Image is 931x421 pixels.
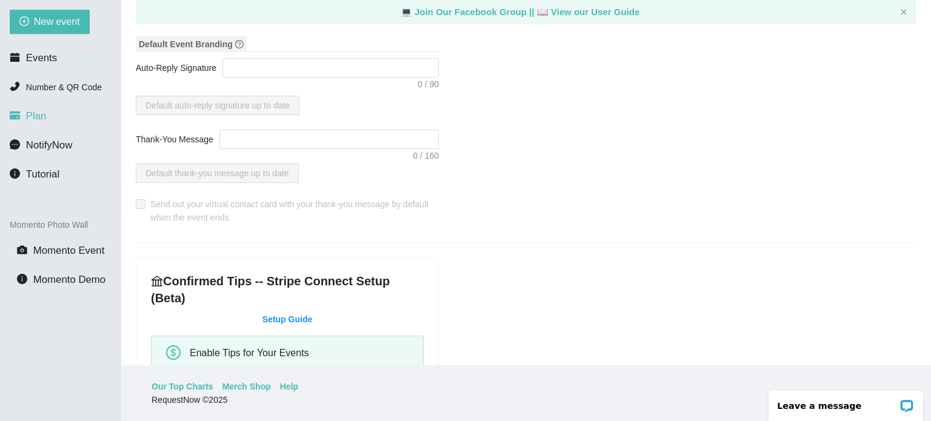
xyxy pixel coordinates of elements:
[537,7,640,17] a: laptop View our User Guide
[401,7,537,17] a: laptop Join Our Facebook Group ||
[761,383,931,421] iframe: LiveChat chat widget
[136,96,299,115] button: Default auto-reply signature up to date
[900,8,907,16] button: close
[26,168,59,180] span: Tutorial
[17,274,27,284] span: info-circle
[10,110,20,121] span: credit-card
[222,58,439,78] textarea: Auto-Reply Signature
[222,380,271,393] a: Merch Shop
[152,393,898,406] div: RequestNow © 2025
[145,197,439,224] span: Send out your virtual contact card with your thank-you message by default when the event ends
[17,245,27,255] span: camera
[19,16,29,28] span: plus-circle
[136,130,219,149] label: Thank-You Message
[166,345,181,360] span: dollar
[10,52,20,62] span: calendar
[136,36,247,52] span: Default Event Branding
[34,14,80,29] span: New event
[26,139,72,151] span: NotifyNow
[190,345,414,360] div: Enable Tips for Your Events
[151,275,163,287] span: bank
[33,245,105,256] span: Momento Event
[280,380,298,393] a: Help
[33,274,105,285] span: Momento Demo
[235,40,244,48] span: question-circle
[401,7,412,17] span: laptop
[136,58,222,78] label: Auto-Reply Signature
[537,7,549,17] span: laptop
[262,314,312,324] a: Setup Guide
[151,273,424,307] h4: Confirmed Tips -- Stripe Connect Setup (Beta)
[10,139,20,150] span: message
[10,168,20,179] span: info-circle
[26,52,57,64] span: Events
[26,110,47,122] span: Plan
[190,363,414,403] div: Set up Stripe Connect to receive tips from guests during your events. Stripe takes a 2.9% + $0.30...
[10,10,90,34] button: plus-circleNew event
[26,82,102,92] span: Number & QR Code
[152,380,213,393] a: Our Top Charts
[219,130,439,149] textarea: Thank-You Message
[136,164,299,183] button: Default thank-you message up to date
[10,81,20,91] span: phone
